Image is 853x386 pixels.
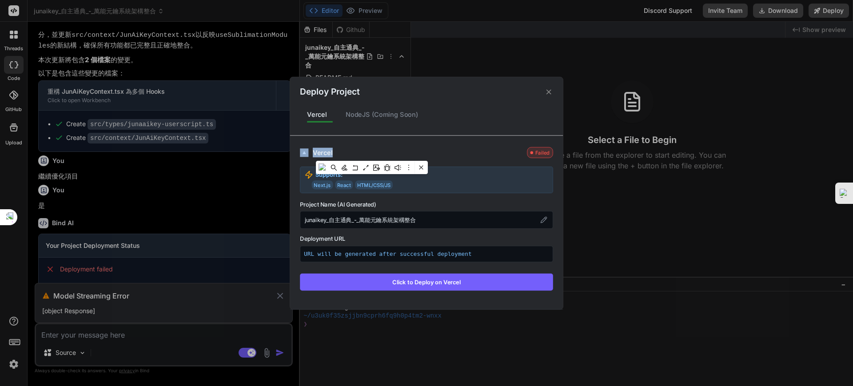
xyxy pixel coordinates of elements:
[300,273,553,290] button: Click to Deploy on Vercel
[539,215,549,224] button: Edit project name
[300,148,308,156] img: logo
[335,180,353,189] span: React
[300,85,359,98] h2: Deploy Project
[339,105,426,124] div: NodeJS (Coming Soon)
[312,180,333,189] span: Next.js
[300,200,553,209] label: Project Name (AI Generated)
[313,147,523,157] div: Vercel
[300,105,334,124] div: Vercel
[300,234,553,243] label: Deployment URL
[355,180,393,189] span: HTML/CSS/JS
[527,147,553,158] div: Failed
[304,250,549,258] p: URL will be generated after successful deployment
[300,211,553,229] div: junaikey_自主通典_-_萬能元鑰系統架構整合
[315,170,343,179] strong: Supports:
